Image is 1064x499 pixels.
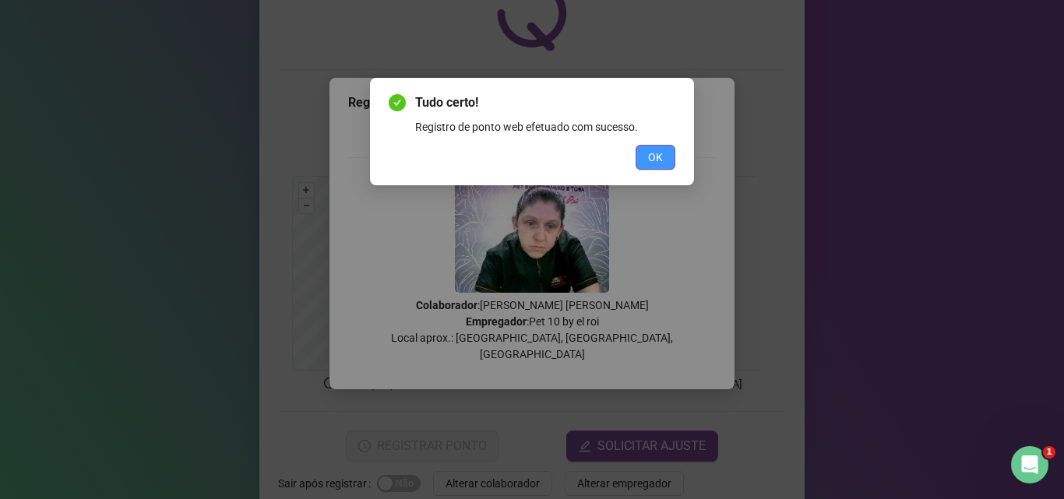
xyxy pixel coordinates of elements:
iframe: Intercom live chat [1011,446,1048,483]
span: 1 [1043,446,1055,459]
div: Registro de ponto web efetuado com sucesso. [415,118,675,135]
span: OK [648,149,663,166]
span: Tudo certo! [415,93,675,112]
span: check-circle [389,94,406,111]
button: OK [636,145,675,170]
